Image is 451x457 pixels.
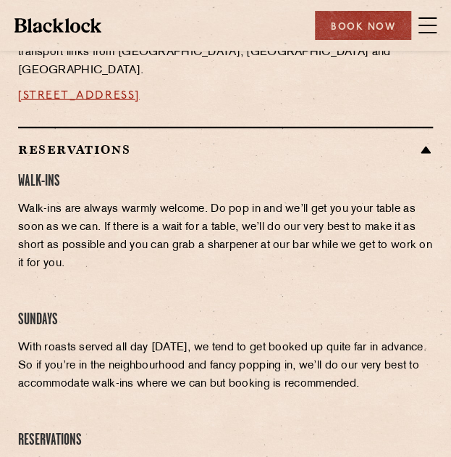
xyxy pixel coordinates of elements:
[18,339,433,393] p: With roasts served all day [DATE], we tend to get booked up quite far in advance. So if you’re in...
[18,200,433,273] p: Walk-ins are always warmly welcome. Do pop in and we’ll get you your table as soon as we can. If ...
[14,18,101,33] img: BL_Textured_Logo-footer-cropped.svg
[18,172,433,192] h4: Walk-Ins
[18,29,410,76] span: Located just off [GEOGRAPHIC_DATA] in [GEOGRAPHIC_DATA] with great transport links from [GEOGRAPH...
[18,431,433,450] h4: Reservations
[18,310,433,330] h4: Sundays
[18,90,140,102] a: [STREET_ADDRESS]
[315,11,411,40] div: Book Now
[18,143,433,157] h2: Reservations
